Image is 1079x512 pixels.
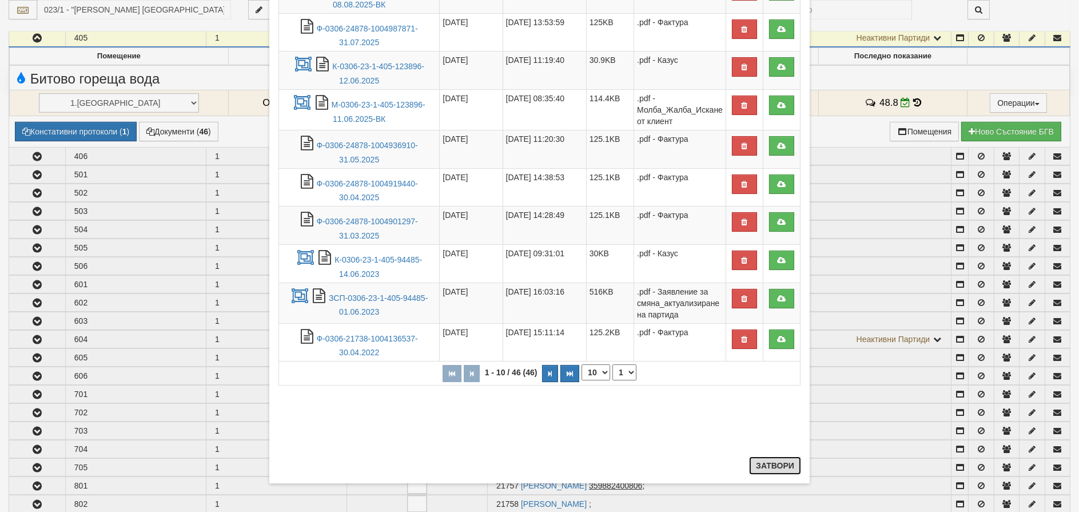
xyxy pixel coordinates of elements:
[586,207,634,245] td: 125.1KB
[612,364,636,380] select: Страница номер
[279,207,801,245] tr: Ф-0306-24878-1004901297-31.03.2025.pdf - Фактура
[440,89,503,130] td: [DATE]
[440,323,503,362] td: [DATE]
[586,51,634,90] td: 30.9KB
[503,89,586,130] td: [DATE] 08:35:40
[634,13,726,51] td: .pdf - Фактура
[634,51,726,90] td: .pdf - Казус
[634,207,726,245] td: .pdf - Фактура
[279,51,801,90] tr: К-0306-23-1-405-123896-12.06.2025.pdf - Казус
[279,323,801,362] tr: Ф-0306-21738-1004136537-30.04.2022.pdf - Фактура
[586,168,634,207] td: 125.1KB
[503,323,586,362] td: [DATE] 15:11:14
[317,217,418,240] a: Ф-0306-24878-1004901297-31.03.2025
[503,51,586,90] td: [DATE] 11:19:40
[503,13,586,51] td: [DATE] 13:53:59
[586,130,634,168] td: 125.1KB
[440,168,503,207] td: [DATE]
[586,245,634,283] td: 30KB
[634,283,726,323] td: .pdf - Заявление за смяна_актуализиране на партида
[335,255,422,279] a: К-0306-23-1-405-94485-14.06.2023
[440,130,503,168] td: [DATE]
[503,168,586,207] td: [DATE] 14:38:53
[440,51,503,90] td: [DATE]
[586,323,634,362] td: 125.2KB
[440,13,503,51] td: [DATE]
[586,283,634,323] td: 516KB
[634,323,726,362] td: .pdf - Фактура
[503,207,586,245] td: [DATE] 14:28:49
[279,89,801,130] tr: М-0306-23-1-405-123896-11.06.2025-ВК.pdf - Молба_Жалба_Искане от клиент
[440,283,503,323] td: [DATE]
[279,13,801,51] tr: Ф-0306-24878-1004987871-31.07.2025.pdf - Фактура
[279,283,801,323] tr: ЗСП-0306-23-1-405-94485-01.06.2023.pdf - Заявление за смяна_актуализиране на партида
[279,130,801,168] tr: Ф-0306-24878-1004936910-31.05.2025.pdf - Фактура
[332,62,424,85] a: К-0306-23-1-405-123896-12.06.2025
[279,168,801,207] tr: Ф-0306-24878-1004919440-30.04.2025.pdf - Фактура
[332,100,425,124] a: М-0306-23-1-405-123896-11.06.2025-ВК
[634,130,726,168] td: .pdf - Фактура
[582,364,610,380] select: Брой редове на страница
[329,293,428,317] a: ЗСП-0306-23-1-405-94485-01.06.2023
[542,365,558,382] button: Следваща страница
[440,245,503,283] td: [DATE]
[279,245,801,283] tr: К-0306-23-1-405-94485-14.06.2023.pdf - Казус
[586,13,634,51] td: 125KB
[634,168,726,207] td: .pdf - Фактура
[503,283,586,323] td: [DATE] 16:03:16
[634,245,726,283] td: .pdf - Казус
[317,334,418,358] a: Ф-0306-21738-1004136537-30.04.2022
[503,245,586,283] td: [DATE] 09:31:01
[586,89,634,130] td: 114.4KB
[560,365,579,382] button: Последна страница
[634,89,726,130] td: .pdf - Молба_Жалба_Искане от клиент
[464,365,480,382] button: Предишна страница
[443,365,461,382] button: Първа страница
[317,179,418,203] a: Ф-0306-24878-1004919440-30.04.2025
[503,130,586,168] td: [DATE] 11:20:30
[317,24,418,47] a: Ф-0306-24878-1004987871-31.07.2025
[749,457,801,475] button: Затвори
[317,141,418,164] a: Ф-0306-24878-1004936910-31.05.2025
[482,368,540,377] span: 1 - 10 / 46 (46)
[440,207,503,245] td: [DATE]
